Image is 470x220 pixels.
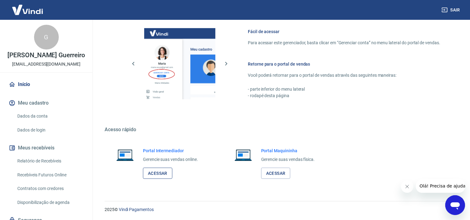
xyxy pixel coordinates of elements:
p: Para acessar este gerenciador, basta clicar em “Gerenciar conta” no menu lateral do portal de ven... [248,40,440,46]
iframe: Mensagem da empresa [416,179,465,193]
a: Acessar [261,168,291,179]
iframe: Botão para abrir a janela de mensagens [445,195,465,215]
h6: Fácil de acessar [248,28,440,35]
a: Vindi Pagamentos [119,207,154,212]
p: Você poderá retornar para o portal de vendas através das seguintes maneiras: [248,72,440,79]
p: 2025 © [105,206,455,213]
button: Sair [440,4,463,16]
a: Início [7,78,85,91]
iframe: Fechar mensagem [401,180,413,193]
a: Disponibilização de agenda [15,196,85,209]
img: Imagem da dashboard mostrando o botão de gerenciar conta na sidebar no lado esquerdo [144,28,215,99]
p: Gerencie suas vendas online. [143,156,198,163]
a: Contratos com credores [15,182,85,195]
h6: Portal Maquininha [261,148,315,154]
p: - rodapé desta página [248,93,440,99]
button: Meus recebíveis [7,141,85,155]
span: Olá! Precisa de ajuda? [4,4,52,9]
h5: Acesso rápido [105,127,455,133]
p: [EMAIL_ADDRESS][DOMAIN_NAME] [12,61,80,67]
button: Meu cadastro [7,96,85,110]
p: - parte inferior do menu lateral [248,86,440,93]
a: Acessar [143,168,172,179]
p: Gerencie suas vendas física. [261,156,315,163]
img: Vindi [7,0,48,19]
h6: Retorne para o portal de vendas [248,61,440,67]
a: Relatório de Recebíveis [15,155,85,167]
h6: Portal Intermediador [143,148,198,154]
div: G [34,25,59,50]
a: Dados da conta [15,110,85,123]
img: Imagem de um notebook aberto [230,148,256,162]
a: Recebíveis Futuros Online [15,169,85,181]
img: Imagem de um notebook aberto [112,148,138,162]
a: Dados de login [15,124,85,136]
p: [PERSON_NAME] Guerreiro [7,52,85,58]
